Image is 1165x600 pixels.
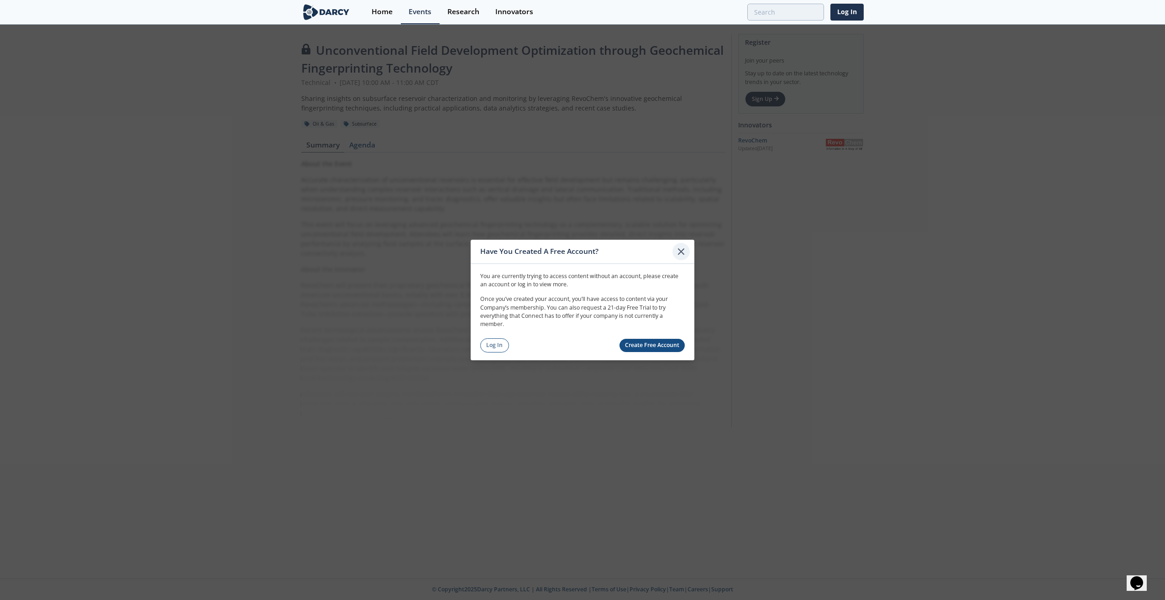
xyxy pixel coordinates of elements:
div: Events [409,8,431,16]
a: Create Free Account [619,339,685,352]
a: Log In [480,338,509,353]
iframe: chat widget [1127,563,1156,591]
div: Innovators [495,8,533,16]
input: Advanced Search [747,4,824,21]
p: You are currently trying to access content without an account, please create an account or log in... [480,272,685,289]
img: logo-wide.svg [301,4,351,20]
a: Log In [830,4,864,21]
p: Once you’ve created your account, you’ll have access to content via your Company’s membership. Yo... [480,295,685,329]
div: Have You Created A Free Account? [480,243,672,260]
div: Home [372,8,393,16]
div: Research [447,8,479,16]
